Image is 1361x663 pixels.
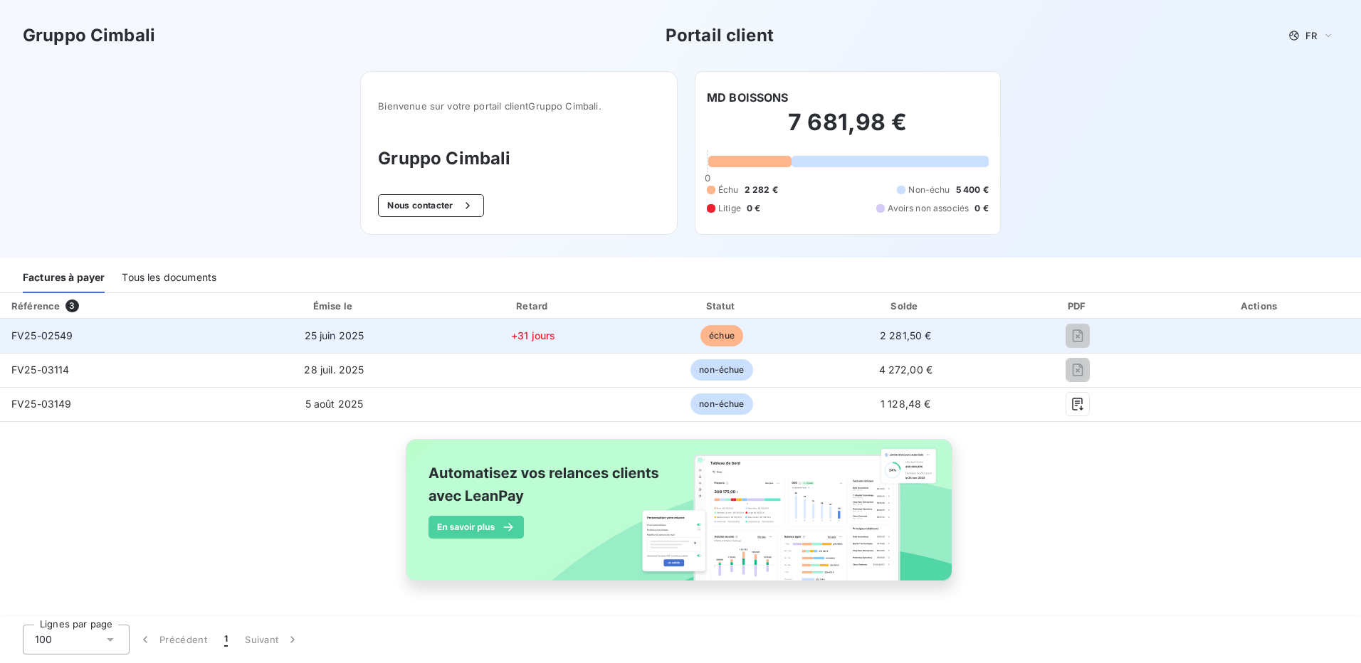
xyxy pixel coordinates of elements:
[130,625,216,654] button: Précédent
[216,625,236,654] button: 1
[707,89,789,106] h6: MD BOISSONS
[705,172,710,184] span: 0
[908,184,950,196] span: Non-échu
[718,202,741,215] span: Litige
[11,300,60,312] div: Référence
[631,299,812,313] div: Statut
[707,108,989,151] h2: 7 681,98 €
[1305,30,1317,41] span: FR
[718,184,739,196] span: Échu
[233,299,436,313] div: Émise le
[745,184,778,196] span: 2 282 €
[11,398,72,410] span: FV25-03149
[700,325,743,346] span: échue
[974,202,988,215] span: 0 €
[23,263,105,293] div: Factures à payer
[879,364,933,376] span: 4 272,00 €
[999,299,1157,313] div: PDF
[511,329,555,341] span: +31 jours
[23,23,155,48] h3: Gruppo Cimbali
[236,625,308,654] button: Suivant
[1162,299,1358,313] div: Actions
[666,23,774,48] h3: Portail client
[305,329,364,341] span: 25 juin 2025
[888,202,969,215] span: Avoirs non associés
[378,146,660,171] h3: Gruppo Cimbali
[378,194,483,217] button: Nous contacter
[881,398,931,410] span: 1 128,48 €
[378,100,660,112] span: Bienvenue sur votre portail client Gruppo Cimbali .
[224,632,228,647] span: 1
[747,202,760,215] span: 0 €
[880,329,932,341] span: 2 281,50 €
[304,364,364,376] span: 28 juil. 2025
[690,359,752,381] span: non-échue
[393,430,968,605] img: banner
[35,632,52,647] span: 100
[441,299,626,313] div: Retard
[65,299,78,312] span: 3
[690,393,752,415] span: non-échue
[818,299,994,313] div: Solde
[956,184,989,196] span: 5 400 €
[305,398,364,410] span: 5 août 2025
[11,364,70,376] span: FV25-03114
[122,263,216,293] div: Tous les documents
[11,329,73,341] span: FV25-02549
